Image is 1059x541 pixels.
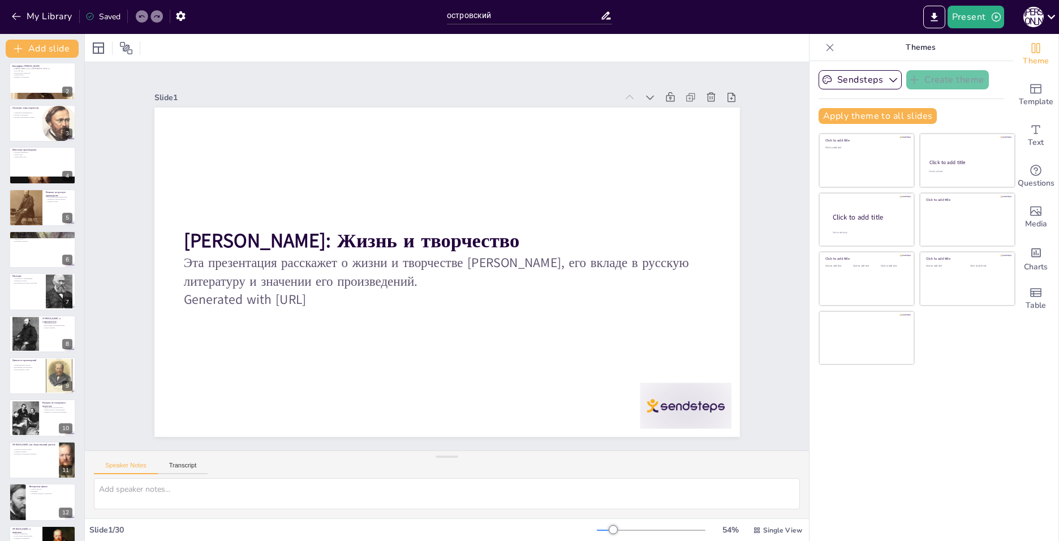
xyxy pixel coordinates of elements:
[906,70,989,89] button: Create theme
[8,7,77,25] button: My Library
[94,462,158,474] button: Speaker Notes
[12,275,42,278] p: Наследие
[970,265,1006,268] div: Click to add text
[12,453,56,455] p: Взгляды на социальные проблемы
[62,171,72,181] div: 4
[9,441,76,479] div: 11
[29,485,72,488] p: Интересные факты
[825,265,851,268] div: Click to add text
[12,65,72,68] p: Биография [PERSON_NAME]
[9,273,76,310] div: https://cdn.sendsteps.com/images/logo/sendsteps_logo_white.pnghttps://cdn.sendsteps.com/images/lo...
[42,409,72,411] p: Универсальность произведений
[926,265,962,268] div: Click to add text
[59,423,72,433] div: 10
[12,106,39,110] p: Основные темы творчества
[59,465,72,475] div: 11
[62,128,72,139] div: 3
[12,537,39,539] p: Поддержка художников
[62,87,72,97] div: 2
[9,62,76,100] div: https://cdn.sendsteps.com/images/logo/sendsteps_logo_white.pnghttps://cdn.sendsteps.com/images/lo...
[948,6,1004,28] button: Present
[819,108,937,124] button: Apply theme to all slides
[12,114,39,116] p: Любовь и отношения
[12,76,72,78] p: Влияние на литературу
[29,492,72,495] p: Элементы народного творчества
[29,491,72,493] p: Увлечения
[1013,75,1058,115] div: Add ready made slides
[62,339,72,349] div: 8
[46,200,72,203] p: Развитие театра
[12,359,42,362] p: Цитаты из произведений
[1026,299,1046,312] span: Table
[12,156,72,158] p: Уникальный стиль
[923,6,945,28] button: Export to PowerPoint
[833,212,905,222] div: Click to add title
[119,41,133,55] span: Position
[46,196,72,198] p: Основоположник драматургии
[12,527,39,534] p: [PERSON_NAME] и живопись
[9,399,76,436] div: 10
[1013,115,1058,156] div: Add text boxes
[183,290,710,308] p: Generated with [URL]
[12,450,56,453] p: Поддержка реформ
[929,170,1004,173] div: Click to add text
[12,154,72,156] p: Темы и идеи
[62,213,72,223] div: 5
[12,74,72,76] p: Личная жизнь
[12,368,42,371] p: Использование в учебе
[839,34,1002,61] p: Themes
[9,231,76,268] div: https://cdn.sendsteps.com/images/logo/sendsteps_logo_white.pnghttps://cdn.sendsteps.com/images/lo...
[12,240,72,242] p: Проблемы и радости
[9,189,76,226] div: https://cdn.sendsteps.com/images/logo/sendsteps_logo_white.pnghttps://cdn.sendsteps.com/images/lo...
[6,40,79,58] button: Add slide
[881,265,906,268] div: Click to add text
[12,278,42,280] p: Актуальность произведений
[89,525,597,535] div: Slide 1 / 30
[1013,238,1058,278] div: Add charts and graphs
[183,227,519,254] strong: [PERSON_NAME]: Жизнь и творчество
[825,256,906,261] div: Click to add title
[1013,278,1058,319] div: Add a table
[42,401,72,407] p: Влияние на театральное искусство
[12,236,72,238] p: Женат на [PERSON_NAME]
[183,254,710,290] p: Эта презентация расскажет о жизни и творчестве [PERSON_NAME], его вкладе в русскую литературу и з...
[1013,156,1058,197] div: Get real-time input from your audience
[1024,261,1048,273] span: Charts
[1023,6,1044,28] button: Ю [PERSON_NAME]
[42,322,72,324] p: Актуальные темы
[1023,7,1044,27] div: Ю [PERSON_NAME]
[12,71,72,74] p: Преодоление трудностей
[825,147,906,149] div: Click to add text
[158,462,208,474] button: Transcript
[89,39,107,57] div: Layout
[929,159,1005,166] div: Click to add title
[12,535,39,537] p: Иллюстрации произведений
[85,11,120,22] div: Saved
[12,282,42,284] p: Вдохновение для новых поколений
[825,138,906,143] div: Click to add title
[42,410,72,413] p: Влияние на театральное движение
[926,197,1007,202] div: Click to add title
[1023,55,1049,67] span: Theme
[1028,136,1044,149] span: Text
[12,67,72,70] p: [PERSON_NAME] родился в [DEMOGRAPHIC_DATA] году
[1013,197,1058,238] div: Add images, graphics, shapes or video
[12,533,39,535] p: Интерес к живописи
[29,488,72,491] p: Строгая цензура
[59,508,72,518] div: 12
[12,111,39,114] p: Социальная справедливость
[1018,177,1054,190] span: Questions
[42,324,72,327] p: Вдохновение для размышлений
[819,70,902,89] button: Sendsteps
[12,238,72,240] p: Четверо детей
[12,366,42,368] p: Вдохновение для читателей
[62,297,72,307] div: 7
[12,443,56,446] p: [PERSON_NAME] как общественный деятель
[9,357,76,394] div: 9
[12,70,72,72] p: Около 50 пьес
[12,148,72,152] p: Известные произведения
[42,317,72,323] p: [PERSON_NAME] и современность
[447,7,600,24] input: Insert title
[42,406,72,409] p: Вдохновение для режиссёров
[46,191,72,197] p: Влияние на русскую драматургию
